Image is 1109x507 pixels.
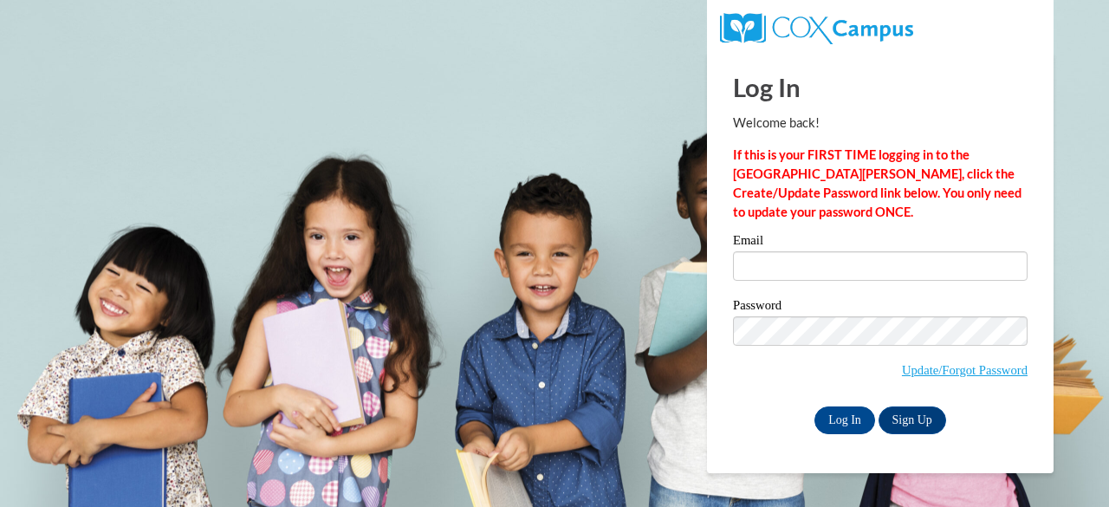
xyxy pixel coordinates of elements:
[733,69,1028,105] h1: Log In
[814,406,875,434] input: Log In
[720,13,913,44] img: COX Campus
[733,147,1021,219] strong: If this is your FIRST TIME logging in to the [GEOGRAPHIC_DATA][PERSON_NAME], click the Create/Upd...
[733,234,1028,251] label: Email
[879,406,946,434] a: Sign Up
[733,114,1028,133] p: Welcome back!
[720,20,913,35] a: COX Campus
[902,363,1028,377] a: Update/Forgot Password
[733,299,1028,316] label: Password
